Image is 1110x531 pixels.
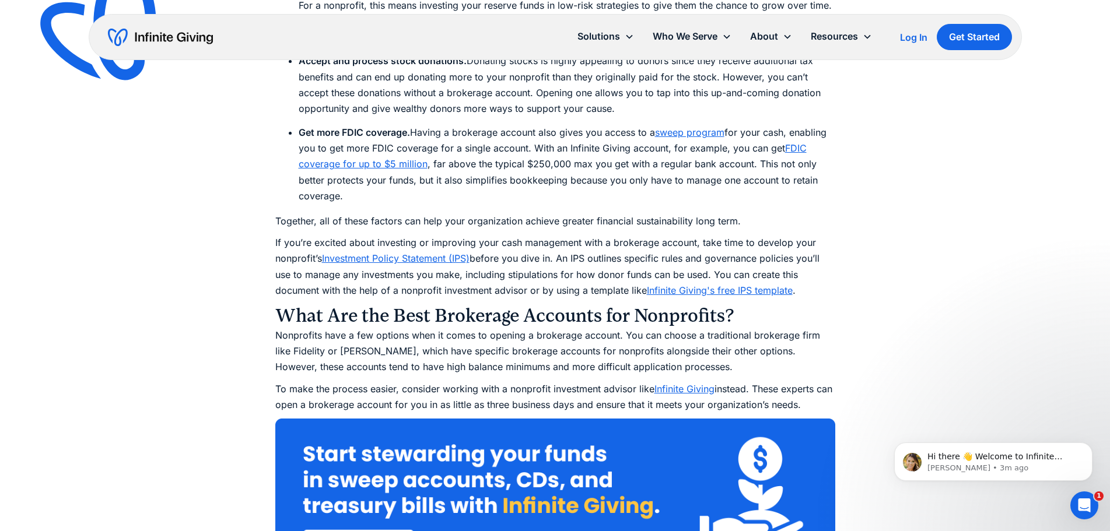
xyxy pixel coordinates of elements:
[577,29,620,44] div: Solutions
[877,418,1110,500] iframe: Intercom notifications message
[275,304,835,328] h3: What Are the Best Brokerage Accounts for Nonprofits?
[275,381,835,413] p: To make the process easier, consider working with a nonprofit investment advisor like instead. Th...
[750,29,778,44] div: About
[1094,491,1104,501] span: 1
[568,24,643,49] div: Solutions
[643,24,741,49] div: Who We Serve
[900,30,927,44] a: Log In
[811,29,858,44] div: Resources
[322,252,470,264] a: Investment Policy Statement (IPS)
[275,328,835,375] p: Nonprofits have a few options when it comes to opening a brokerage account. You can choose a trad...
[275,235,835,298] p: If you’re excited about investing or improving your cash management with a brokerage account, tak...
[299,55,467,66] strong: Accept and process stock donations.
[299,126,410,138] strong: Get more FDIC coverage.
[801,24,881,49] div: Resources
[108,28,213,47] a: home
[655,126,724,138] a: sweep program
[1070,491,1098,519] iframe: Intercom live chat
[275,213,835,229] p: Together, all of these factors can help your organization achieve greater financial sustainabilit...
[653,29,717,44] div: Who We Serve
[299,125,835,204] li: Having a brokerage account also gives you access to a for your cash, enabling you to get more FDI...
[900,33,927,42] div: Log In
[654,383,715,395] a: Infinite Giving
[647,284,793,296] a: Infinite Giving's free IPS template
[299,53,835,117] li: Donating stocks is highly appealing to donors since they receive additional tax benefits and can ...
[937,24,1012,50] a: Get Started
[741,24,801,49] div: About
